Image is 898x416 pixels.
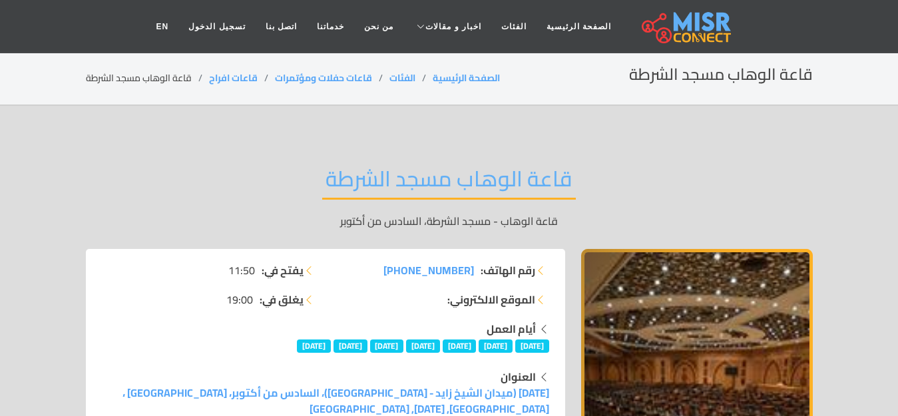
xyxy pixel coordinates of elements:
h2: قاعة الوهاب مسجد الشرطة [322,166,576,200]
a: قاعات حفلات ومؤتمرات [275,69,372,87]
span: [DATE] [297,339,331,353]
a: الفئات [389,69,415,87]
strong: يغلق في: [260,292,304,308]
a: خدماتنا [307,14,354,39]
a: الصفحة الرئيسية [537,14,621,39]
span: [DATE] [334,339,367,353]
span: [DATE] [479,339,513,353]
strong: رقم الهاتف: [481,262,535,278]
span: 19:00 [226,292,253,308]
p: قاعة الوهاب - مسجد الشرطة، السادس من أكتوبر [86,213,813,229]
span: [PHONE_NUMBER] [383,260,474,280]
strong: العنوان [501,367,536,387]
strong: يفتح في: [262,262,304,278]
span: [DATE] [406,339,440,353]
strong: أيام العمل [487,319,536,339]
span: [DATE] [370,339,404,353]
span: [DATE] [443,339,477,353]
li: قاعة الوهاب مسجد الشرطة [86,71,209,85]
strong: الموقع الالكتروني: [447,292,535,308]
span: 11:50 [228,262,255,278]
a: من نحن [354,14,403,39]
a: قاعات افراح [209,69,258,87]
span: اخبار و مقالات [425,21,481,33]
img: main.misr_connect [642,10,731,43]
h2: قاعة الوهاب مسجد الشرطة [629,65,813,85]
a: الفئات [491,14,537,39]
a: اتصل بنا [256,14,307,39]
a: [PHONE_NUMBER] [383,262,474,278]
a: الصفحة الرئيسية [433,69,500,87]
a: تسجيل الدخول [178,14,255,39]
span: [DATE] [515,339,549,353]
a: EN [146,14,179,39]
a: اخبار و مقالات [403,14,491,39]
